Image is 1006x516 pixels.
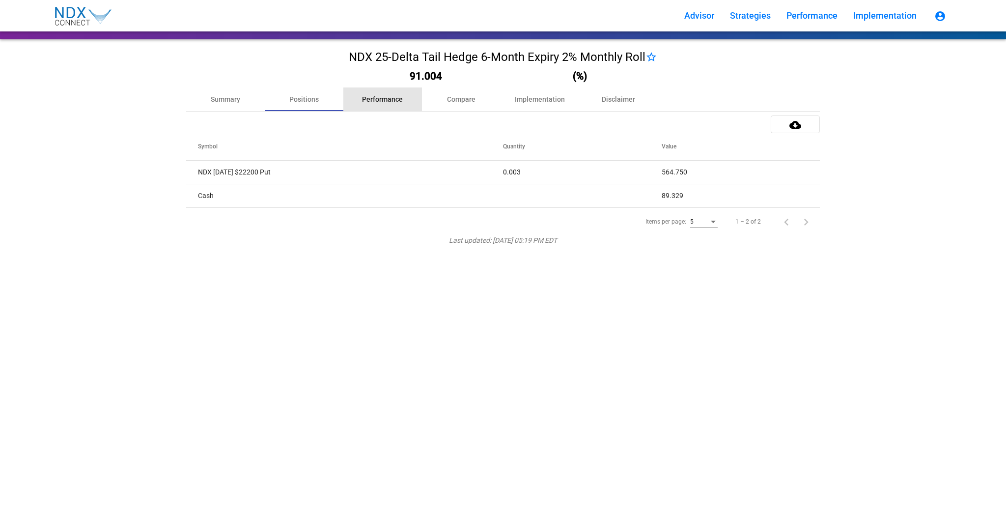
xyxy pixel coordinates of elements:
[779,7,845,25] button: Performance
[50,2,115,29] img: NDX_Connect_Logo-01.svg
[676,7,722,25] button: Advisor
[186,133,503,161] th: Symbol
[690,219,718,226] mat-select: Items per page:
[853,10,917,21] span: Implementation
[573,70,587,82] b: (%)
[503,161,662,184] td: 0.003
[515,94,565,104] div: Implementation
[503,133,662,161] th: Quantity
[690,218,694,225] span: 5
[722,7,779,25] button: Strategies
[211,94,240,104] div: Summary
[602,94,635,104] div: Disclaimer
[186,49,820,65] div: NDX 25-Delta Tail Hedge 6-Month Expiry 2% Monthly Roll
[735,217,761,227] div: 1 – 2 of 2
[730,10,771,21] span: Strategies
[796,212,816,231] button: Next page
[410,70,442,82] b: 91.004
[662,184,820,208] td: 89.329
[645,217,686,227] div: Items per page:
[662,161,820,184] td: 564.750
[447,94,475,104] div: Compare
[186,184,503,208] td: Cash
[289,94,319,104] div: Positions
[845,7,924,25] button: Implementation
[789,119,801,131] mat-icon: cloud_download
[786,10,838,21] span: Performance
[186,161,503,184] td: NDX [DATE] $22200 Put
[934,10,946,22] mat-icon: account_circle
[362,94,403,104] div: Performance
[449,235,557,245] i: Last updated: [DATE] 05:19 PM EDT
[777,212,796,231] button: Previous page
[662,133,820,161] th: Value
[684,10,714,21] span: Advisor
[645,51,657,63] span: star_border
